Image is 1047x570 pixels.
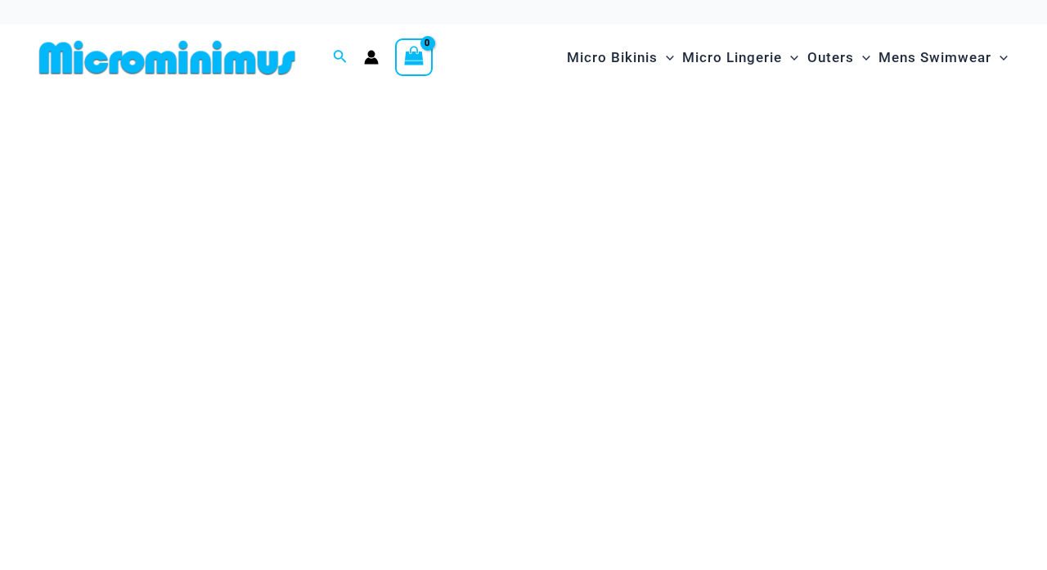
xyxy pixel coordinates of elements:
[803,33,874,83] a: OutersMenu ToggleMenu Toggle
[678,33,802,83] a: Micro LingerieMenu ToggleMenu Toggle
[854,37,870,79] span: Menu Toggle
[658,37,674,79] span: Menu Toggle
[395,38,433,76] a: View Shopping Cart, empty
[563,33,678,83] a: Micro BikinisMenu ToggleMenu Toggle
[878,37,991,79] span: Mens Swimwear
[560,30,1014,85] nav: Site Navigation
[807,37,854,79] span: Outers
[682,37,782,79] span: Micro Lingerie
[333,47,348,68] a: Search icon link
[782,37,798,79] span: Menu Toggle
[874,33,1012,83] a: Mens SwimwearMenu ToggleMenu Toggle
[33,39,302,76] img: MM SHOP LOGO FLAT
[991,37,1008,79] span: Menu Toggle
[567,37,658,79] span: Micro Bikinis
[364,50,379,65] a: Account icon link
